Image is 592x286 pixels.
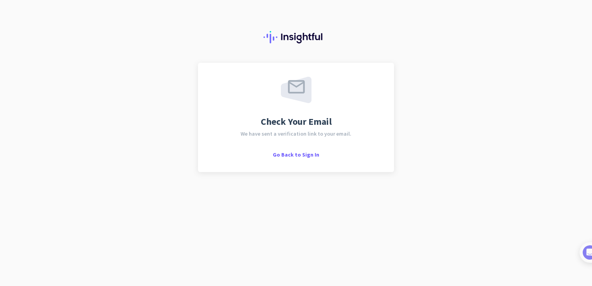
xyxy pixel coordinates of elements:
[241,131,351,136] span: We have sent a verification link to your email.
[273,151,319,158] span: Go Back to Sign In
[261,117,332,126] span: Check Your Email
[281,77,311,103] img: email-sent
[263,31,329,43] img: Insightful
